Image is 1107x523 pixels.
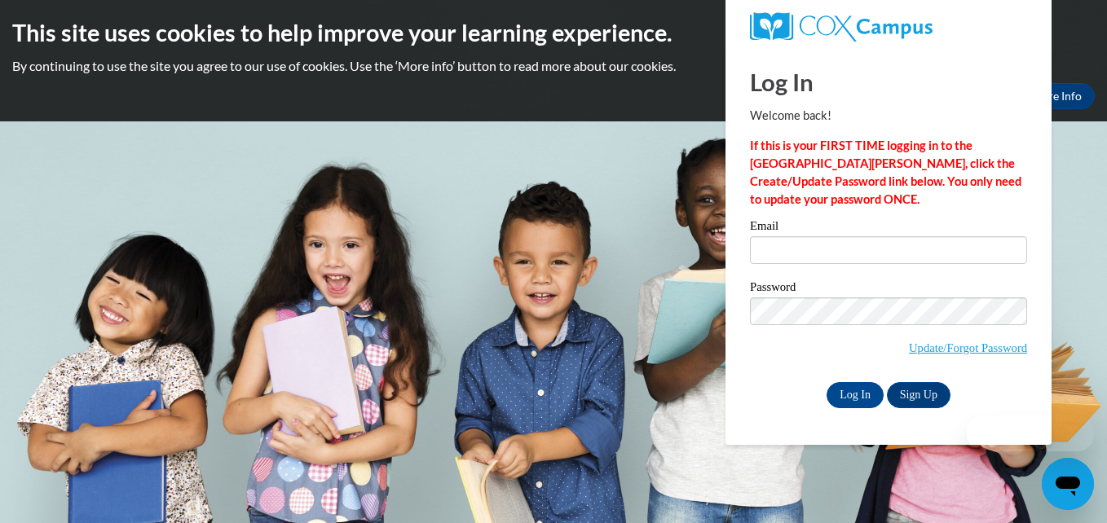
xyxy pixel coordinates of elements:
iframe: Button to launch messaging window [1042,458,1094,510]
input: Log In [827,382,884,408]
p: Welcome back! [750,107,1027,125]
img: COX Campus [750,12,933,42]
strong: If this is your FIRST TIME logging in to the [GEOGRAPHIC_DATA][PERSON_NAME], click the Create/Upd... [750,138,1021,206]
p: By continuing to use the site you agree to our use of cookies. Use the ‘More info’ button to read... [12,57,1095,75]
label: Password [750,281,1027,297]
h2: This site uses cookies to help improve your learning experience. [12,16,1095,49]
a: Sign Up [887,382,950,408]
a: COX Campus [750,12,1027,42]
label: Email [750,220,1027,236]
a: More Info [1018,83,1095,109]
a: Update/Forgot Password [909,341,1027,354]
h1: Log In [750,65,1027,99]
iframe: Message from company [967,415,1094,451]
